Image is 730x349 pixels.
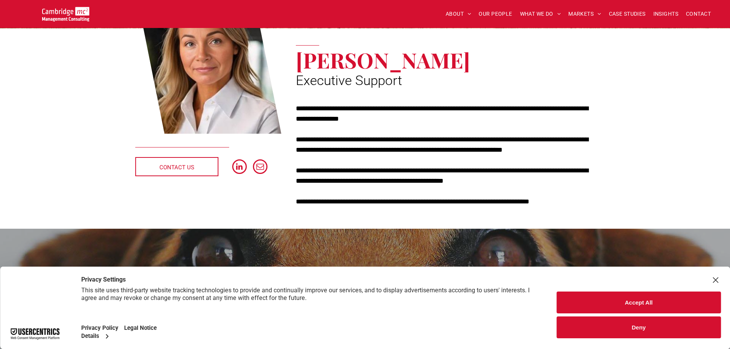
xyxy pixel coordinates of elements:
a: INSIGHTS [650,8,682,20]
img: Go to Homepage [42,7,89,21]
a: email [253,159,267,176]
a: CASE STUDIES [605,8,650,20]
span: [PERSON_NAME] [296,46,470,74]
span: CONTACT US [159,158,194,177]
a: OUR PEOPLE [475,8,516,20]
a: ABOUT [442,8,475,20]
a: MARKETS [564,8,605,20]
a: CONTACT US [135,157,218,176]
a: CONTACT [682,8,715,20]
span: Executive Support [296,73,402,88]
a: linkedin [232,159,247,176]
a: WHAT WE DO [516,8,565,20]
a: Your Business Transformed | Cambridge Management Consulting [42,8,89,16]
